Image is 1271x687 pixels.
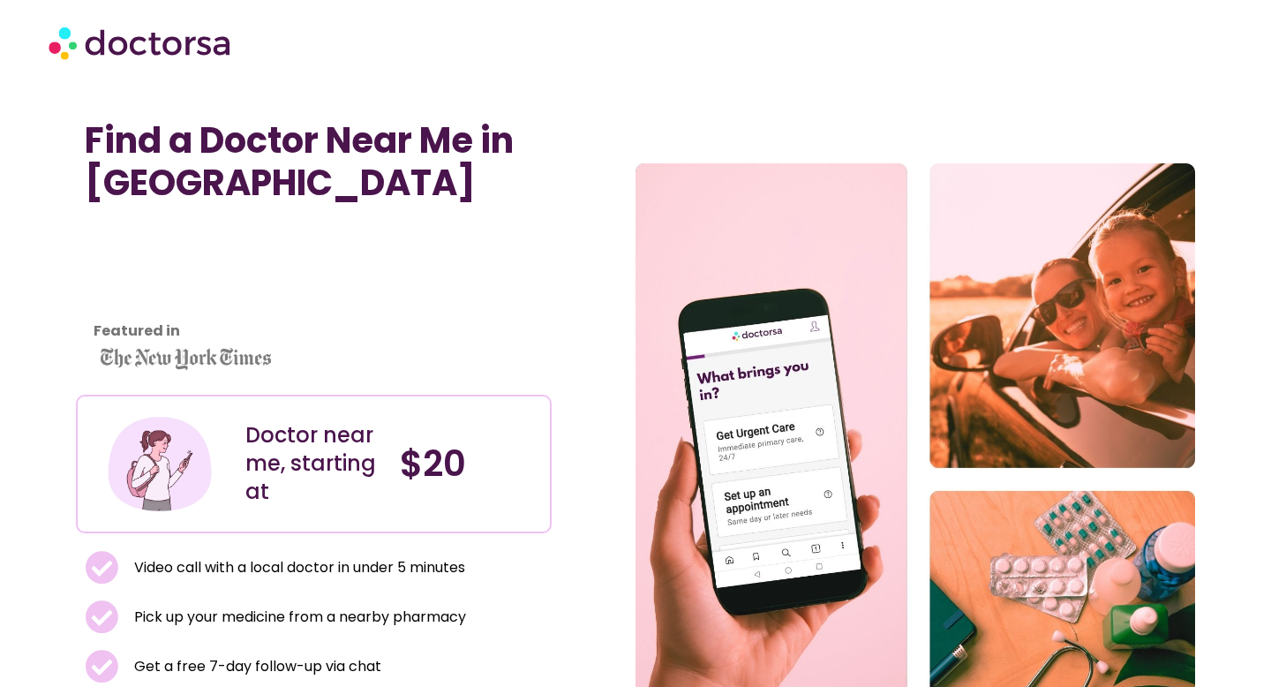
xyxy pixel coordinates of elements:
div: Doctor near me, starting at [245,421,382,506]
strong: Featured in [94,321,180,341]
iframe: Customer reviews powered by Trustpilot [85,222,244,354]
span: Video call with a local doctor in under 5 minutes [130,555,465,580]
h4: $20 [400,442,537,485]
span: Get a free 7-day follow-up via chat [130,654,381,679]
img: Illustration depicting a young woman in a casual outfit, engaged with her smartphone. She has a p... [105,410,214,519]
span: Pick up your medicine from a nearby pharmacy [130,605,466,630]
h1: Find a Doctor Near Me in [GEOGRAPHIC_DATA] [85,119,543,204]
